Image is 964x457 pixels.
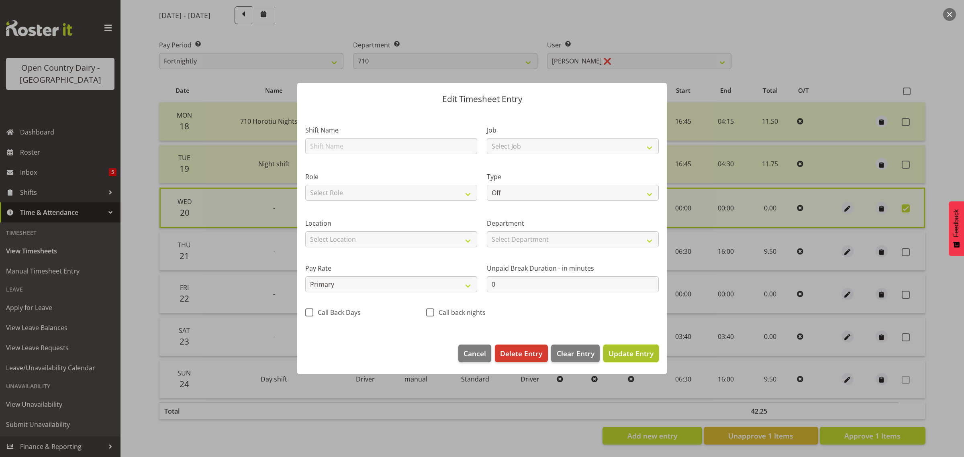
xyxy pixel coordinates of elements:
[487,276,659,292] input: Unpaid Break Duration
[313,308,361,316] span: Call Back Days
[603,345,659,362] button: Update Entry
[458,345,491,362] button: Cancel
[495,345,547,362] button: Delete Entry
[434,308,486,316] span: Call back nights
[487,172,659,182] label: Type
[949,201,964,256] button: Feedback - Show survey
[557,348,594,359] span: Clear Entry
[464,348,486,359] span: Cancel
[305,125,477,135] label: Shift Name
[487,263,659,273] label: Unpaid Break Duration - in minutes
[305,95,659,103] p: Edit Timesheet Entry
[609,349,654,358] span: Update Entry
[953,209,960,237] span: Feedback
[305,138,477,154] input: Shift Name
[305,172,477,182] label: Role
[305,218,477,228] label: Location
[500,348,542,359] span: Delete Entry
[551,345,599,362] button: Clear Entry
[305,263,477,273] label: Pay Rate
[487,218,659,228] label: Department
[487,125,659,135] label: Job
